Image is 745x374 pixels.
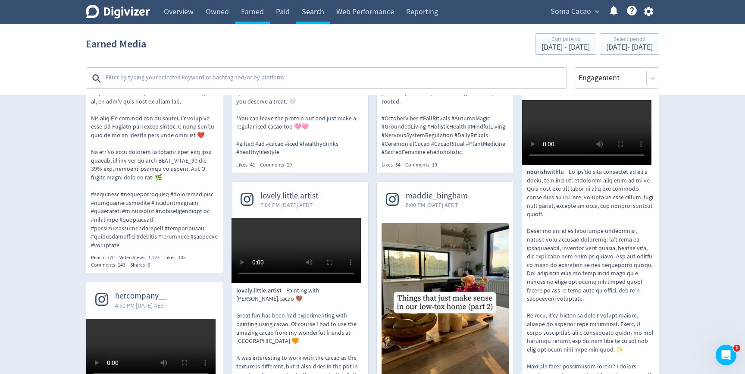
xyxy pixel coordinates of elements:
iframe: Intercom live chat [716,345,736,365]
button: Soma Cacao [548,5,601,19]
span: lovely.little.artist [236,286,286,295]
div: Compare to [542,36,590,44]
span: 4:51 PM [DATE] AEST [115,301,167,310]
span: 770 [107,254,115,261]
span: 34 [395,161,401,168]
span: 143 [118,261,125,268]
span: 135 [178,254,186,261]
div: Likes [164,254,191,261]
span: 7:04 PM [DATE] AEDT [260,201,318,209]
div: Video Views [119,254,164,261]
div: Comments [405,161,442,169]
span: 6:00 PM [DATE] AEDT [406,201,468,209]
div: Select period [606,36,653,44]
span: 6 [147,261,150,268]
h1: Earned Media [86,30,146,58]
span: 19 [287,161,292,168]
button: Select period[DATE]- [DATE] [600,33,659,55]
div: Comments [91,261,130,269]
span: 1 [733,345,740,352]
div: Shares [130,261,155,269]
div: Likes [382,161,405,169]
span: 41 [250,161,255,168]
span: 1,123 [148,254,160,261]
span: maddie_bingham [406,191,468,201]
span: nourishwithlu [527,168,569,176]
div: [DATE] - [DATE] [542,44,590,51]
div: [DATE] - [DATE] [606,44,653,51]
div: Comments [260,161,297,169]
span: 19 [432,161,437,168]
div: Reach [91,254,119,261]
span: hercompany__ [115,291,167,301]
button: Compare to[DATE] - [DATE] [535,33,596,55]
span: lovely.little.artist [260,191,318,201]
div: Likes [236,161,260,169]
span: expand_more [593,8,601,16]
span: Soma Cacao [551,5,591,19]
